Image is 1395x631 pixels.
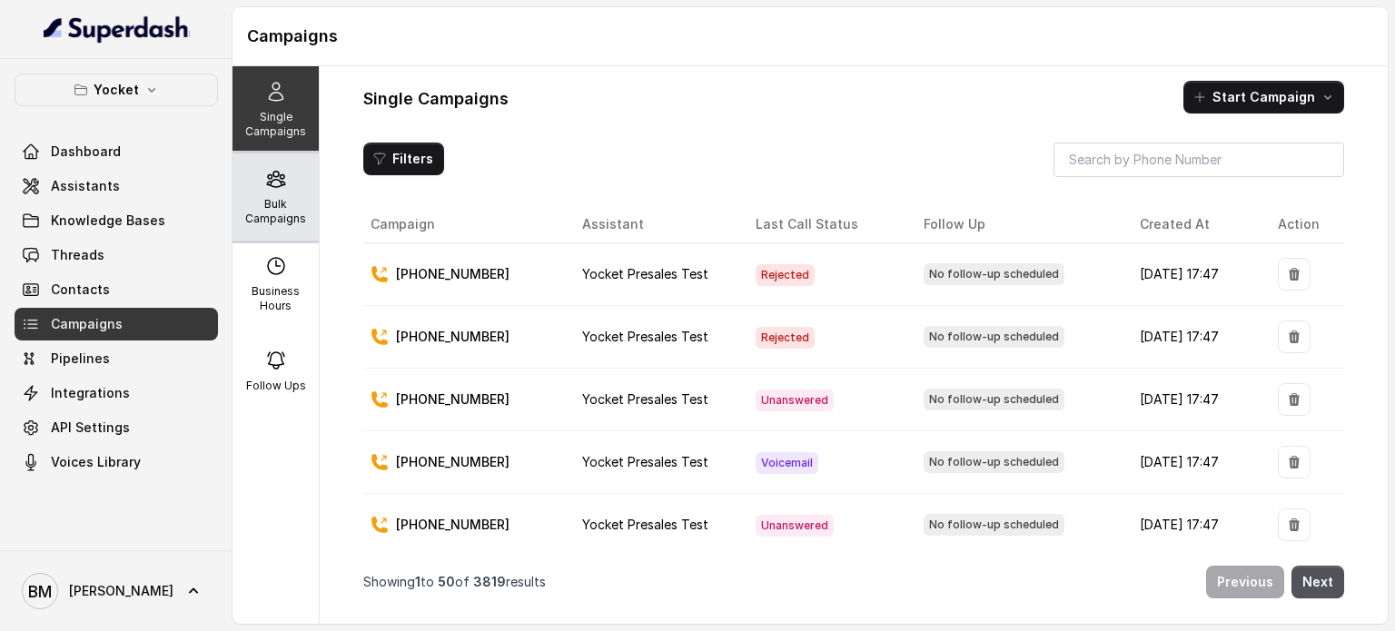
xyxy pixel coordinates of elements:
span: Yocket Presales Test [582,266,708,281]
span: Rejected [756,264,815,286]
span: Unanswered [756,515,834,537]
span: Voicemail [756,452,818,474]
span: Integrations [51,384,130,402]
a: [PERSON_NAME] [15,566,218,616]
p: [PHONE_NUMBER] [396,516,510,534]
td: [DATE] 17:47 [1125,306,1263,369]
p: Single Campaigns [240,110,312,139]
p: [PHONE_NUMBER] [396,328,510,346]
span: Campaigns [51,315,123,333]
span: No follow-up scheduled [924,389,1064,410]
span: Pipelines [51,350,110,368]
span: 1 [415,574,420,589]
span: Voices Library [51,453,141,471]
a: API Settings [15,411,218,444]
span: Yocket Presales Test [582,454,708,469]
button: Filters [363,143,444,175]
td: [DATE] 17:47 [1125,494,1263,557]
span: [PERSON_NAME] [69,582,173,600]
span: Dashboard [51,143,121,161]
span: No follow-up scheduled [924,326,1064,348]
span: 50 [438,574,455,589]
span: Yocket Presales Test [582,517,708,532]
span: Contacts [51,281,110,299]
a: Integrations [15,377,218,409]
nav: Pagination [363,555,1344,609]
th: Assistant [568,206,741,243]
p: Follow Ups [246,379,306,393]
p: [PHONE_NUMBER] [396,265,510,283]
span: Yocket Presales Test [582,391,708,407]
a: Knowledge Bases [15,204,218,237]
a: Assistants [15,170,218,202]
th: Last Call Status [741,206,909,243]
p: [PHONE_NUMBER] [396,390,510,409]
td: [DATE] 17:47 [1125,243,1263,306]
a: Pipelines [15,342,218,375]
text: BM [28,582,52,601]
a: Voices Library [15,446,218,478]
a: Threads [15,239,218,271]
button: Next [1291,566,1344,598]
input: Search by Phone Number [1054,143,1344,177]
img: light.svg [44,15,190,44]
span: Unanswered [756,389,834,411]
p: Showing to of results [363,573,546,591]
th: Created At [1125,206,1263,243]
p: Bulk Campaigns [240,197,312,226]
span: Rejected [756,327,815,349]
a: Dashboard [15,135,218,168]
button: Previous [1206,566,1284,598]
span: Threads [51,246,104,264]
th: Follow Up [909,206,1125,243]
span: Assistants [51,177,120,195]
span: Knowledge Bases [51,212,165,230]
p: [PHONE_NUMBER] [396,453,510,471]
span: No follow-up scheduled [924,514,1064,536]
span: Yocket Presales Test [582,329,708,344]
th: Action [1263,206,1344,243]
td: [DATE] 17:47 [1125,431,1263,494]
span: API Settings [51,419,130,437]
button: Yocket [15,74,218,106]
a: Contacts [15,273,218,306]
span: No follow-up scheduled [924,263,1064,285]
h1: Single Campaigns [363,84,509,113]
p: Yocket [94,79,139,101]
a: Campaigns [15,308,218,340]
th: Campaign [363,206,568,243]
span: 3819 [473,574,506,589]
td: [DATE] 17:47 [1125,369,1263,431]
p: Business Hours [240,284,312,313]
h1: Campaigns [247,22,1373,51]
span: No follow-up scheduled [924,451,1064,473]
button: Start Campaign [1183,81,1344,113]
